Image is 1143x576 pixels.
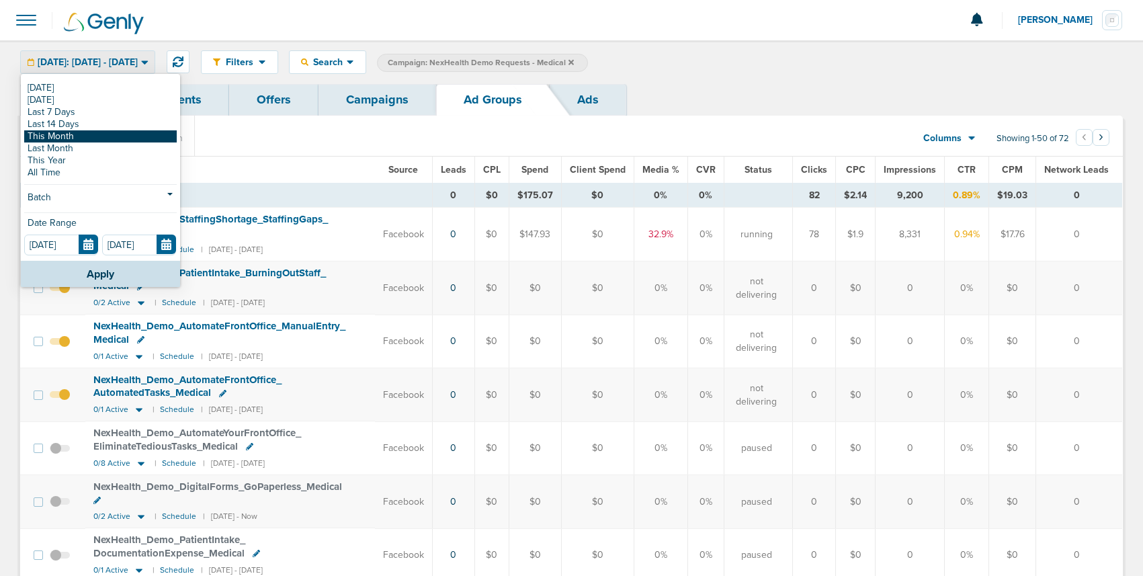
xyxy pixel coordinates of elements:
[474,475,509,528] td: $0
[375,315,433,368] td: Facebook
[93,213,328,239] span: NexHealth_ Demo_ StaffingShortage_ StaffingGaps_ Medical
[162,511,196,522] small: Schedule
[388,164,418,175] span: Source
[876,368,945,421] td: 0
[836,183,876,208] td: $2.14
[634,261,687,315] td: 0%
[203,298,265,308] small: | [DATE] - [DATE]
[989,475,1036,528] td: $0
[793,421,836,475] td: 0
[93,565,128,575] span: 0/1 Active
[561,208,634,261] td: $0
[24,94,177,106] a: [DATE]
[634,368,687,421] td: 0%
[561,368,634,421] td: $0
[696,164,716,175] span: CVR
[687,421,724,475] td: 0%
[801,164,827,175] span: Clicks
[687,261,724,315] td: 0%
[162,458,196,468] small: Schedule
[1044,164,1109,175] span: Network Leads
[450,229,456,240] a: 0
[634,183,687,208] td: 0%
[741,495,772,509] span: paused
[793,261,836,315] td: 0
[989,421,1036,475] td: $0
[521,164,548,175] span: Spend
[375,261,433,315] td: Facebook
[793,475,836,528] td: 0
[945,208,989,261] td: 0.94%
[64,13,144,34] img: Genly
[945,421,989,475] td: 0%
[509,208,561,261] td: $147.93
[509,368,561,421] td: $0
[474,208,509,261] td: $0
[884,164,936,175] span: Impressions
[375,208,433,261] td: Facebook
[846,164,865,175] span: CPC
[474,261,509,315] td: $0
[836,261,876,315] td: $0
[561,475,634,528] td: $0
[687,183,724,208] td: 0%
[989,315,1036,368] td: $0
[474,183,509,208] td: $0
[201,405,263,415] small: | [DATE] - [DATE]
[93,352,128,362] span: 0/1 Active
[375,475,433,528] td: Facebook
[24,155,177,167] a: This Year
[997,133,1069,145] span: Showing 1-50 of 72
[793,368,836,421] td: 0
[450,389,456,401] a: 0
[1036,475,1123,528] td: 0
[570,164,626,175] span: Client Spend
[483,164,501,175] span: CPL
[876,261,945,315] td: 0
[93,405,128,415] span: 0/1 Active
[945,368,989,421] td: 0%
[793,315,836,368] td: 0
[24,118,177,130] a: Last 14 Days
[876,421,945,475] td: 0
[634,421,687,475] td: 0%
[93,374,282,399] span: NexHealth_ Demo_ AutomateFrontOffice_ AutomatedTasks_ Medical
[93,481,342,493] span: NexHealth_ Demo_ DigitalForms_ GoPaperless_ Medical
[687,368,724,421] td: 0%
[24,106,177,118] a: Last 7 Days
[93,267,326,292] span: NexHealth_ Demo_ PatientIntake_ BurningOutStaff_ Medical
[450,496,456,507] a: 0
[136,84,229,116] a: Clients
[509,261,561,315] td: $0
[958,164,976,175] span: CTR
[793,208,836,261] td: 78
[509,183,561,208] td: $175.07
[509,315,561,368] td: $0
[24,190,177,207] a: Batch
[375,421,433,475] td: Facebook
[509,421,561,475] td: $0
[450,335,456,347] a: 0
[1036,208,1123,261] td: 0
[450,549,456,561] a: 0
[945,183,989,208] td: 0.89%
[24,142,177,155] a: Last Month
[561,421,634,475] td: $0
[201,352,263,362] small: | [DATE] - [DATE]
[93,534,245,559] span: NexHealth_ Demo_ PatientIntake_ DocumentationExpense_ Medical
[836,208,876,261] td: $1.9
[1018,15,1102,25] span: [PERSON_NAME]
[836,368,876,421] td: $0
[989,368,1036,421] td: $0
[24,218,177,235] div: Date Range
[836,315,876,368] td: $0
[561,183,634,208] td: $0
[989,261,1036,315] td: $0
[1036,183,1123,208] td: 0
[220,56,259,68] span: Filters
[876,208,945,261] td: 8,331
[160,405,194,415] small: Schedule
